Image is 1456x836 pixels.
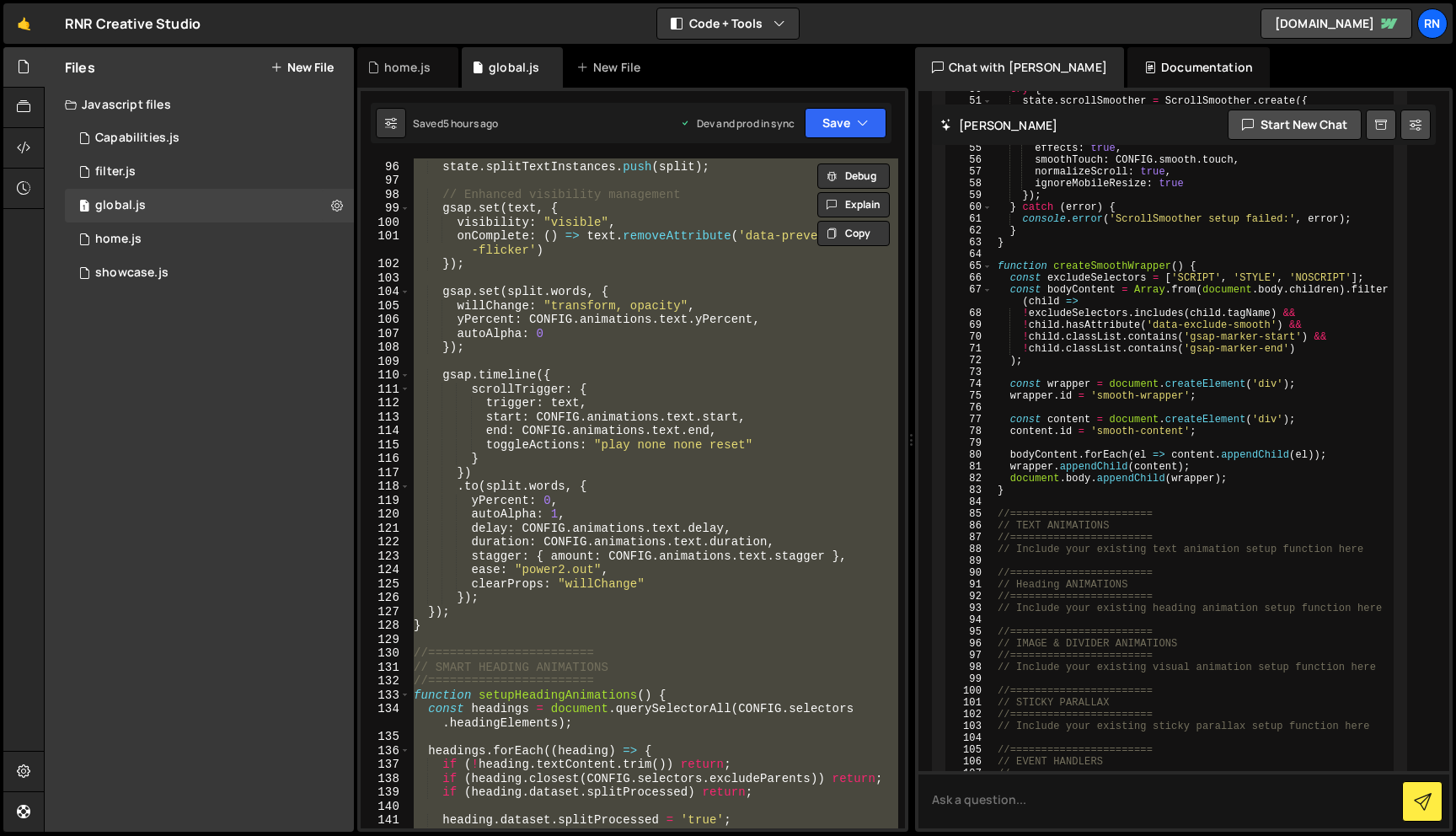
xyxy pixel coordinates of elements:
div: 127 [361,605,410,619]
div: 68 [947,308,993,319]
div: 81 [947,461,993,473]
div: 95 [947,626,993,638]
div: 136 [361,744,410,758]
div: 139 [361,785,410,800]
button: New File [270,61,334,74]
div: 105 [361,299,410,313]
a: 🤙 [3,3,45,44]
div: 97 [947,650,993,662]
div: 120 [361,507,410,522]
h2: [PERSON_NAME] [940,117,1057,133]
div: 78 [947,426,993,437]
div: 101 [947,697,993,709]
div: New File [576,59,647,76]
div: 114 [361,424,410,438]
div: 92 [947,591,993,603]
div: 130 [361,646,410,661]
div: 102 [947,709,993,721]
div: 83 [947,485,993,496]
div: 94 [947,614,993,626]
div: 118 [361,480,410,494]
div: Documentation [1127,47,1270,88]
div: home.js [384,59,431,76]
div: 73 [947,367,993,378]
div: 97 [361,174,410,188]
div: 100 [361,216,410,230]
div: 105 [947,744,993,756]
div: 98 [361,188,410,202]
div: 70 [947,331,993,343]
div: 80 [947,449,993,461]
div: 141 [361,813,410,828]
div: global.js [95,198,146,213]
div: 57 [947,166,993,178]
div: 99 [947,673,993,685]
div: 79 [947,437,993,449]
div: 64 [947,249,993,260]
div: 66 [947,272,993,284]
div: 121 [361,522,410,536]
div: 63 [947,237,993,249]
div: 2785/32613.js [65,121,354,155]
h2: Files [65,58,95,77]
div: 132 [361,674,410,689]
div: 69 [947,319,993,331]
div: 135 [361,730,410,744]
div: 109 [361,355,410,369]
div: 84 [947,496,993,508]
div: 128 [361,619,410,633]
a: RN [1417,8,1448,39]
div: 100 [947,685,993,697]
div: 60 [947,201,993,213]
div: 107 [361,327,410,341]
div: 103 [947,721,993,732]
div: RNR Creative Studio [65,13,201,34]
div: 106 [947,756,993,768]
div: 111 [361,383,410,397]
div: 5 hours ago [443,116,499,131]
div: 58 [947,178,993,190]
div: 55 [947,142,993,154]
div: filter.js [95,164,136,180]
div: 96 [361,160,410,174]
div: 2785/4729.js [65,189,354,222]
button: Debug [817,163,890,189]
div: 91 [947,579,993,591]
div: Chat with [PERSON_NAME] [915,47,1124,88]
div: 123 [361,549,410,564]
div: Dev and prod in sync [680,116,795,131]
div: 103 [361,271,410,286]
div: 67 [947,284,993,308]
div: global.js [489,59,539,76]
div: home.js [95,232,142,247]
div: 51 [947,95,993,107]
div: 76 [947,402,993,414]
div: 134 [361,702,410,730]
div: 71 [947,343,993,355]
div: 88 [947,544,993,555]
div: 104 [947,732,993,744]
div: 115 [361,438,410,453]
div: 99 [361,201,410,216]
div: 62 [947,225,993,237]
div: 140 [361,800,410,814]
div: 131 [361,661,410,675]
div: 119 [361,494,410,508]
div: Saved [413,116,499,131]
div: 110 [361,368,410,383]
div: 125 [361,577,410,592]
div: 133 [361,689,410,703]
span: 1 [79,201,89,214]
div: 138 [361,772,410,786]
div: 75 [947,390,993,402]
div: 56 [947,154,993,166]
div: 122 [361,535,410,549]
div: 113 [361,410,410,425]
div: 85 [947,508,993,520]
div: 101 [361,229,410,257]
div: 2785/4730.js [65,222,354,256]
button: Copy [817,221,890,246]
div: 72 [947,355,993,367]
a: [DOMAIN_NAME] [1261,8,1412,39]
